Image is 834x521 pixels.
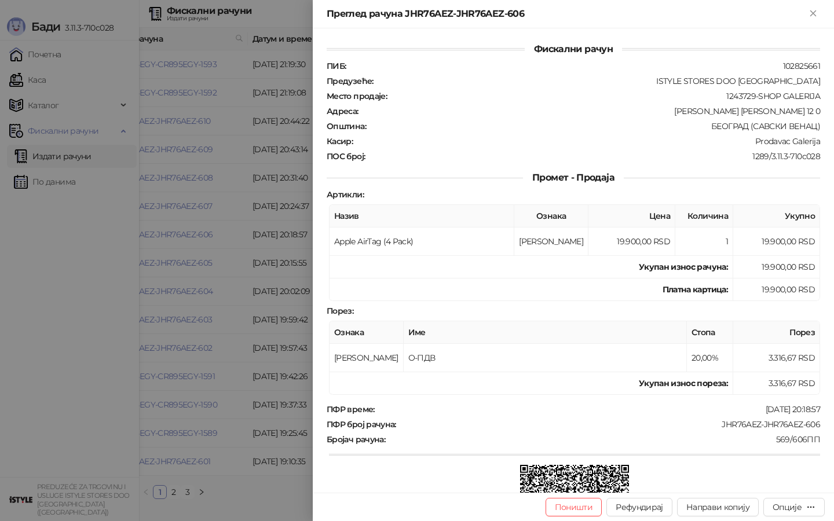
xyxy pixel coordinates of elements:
[675,205,733,228] th: Количина
[327,106,359,116] strong: Адреса :
[733,372,820,395] td: 3.316,67 RSD
[806,7,820,21] button: Close
[663,284,728,295] strong: Платна картица :
[327,91,387,101] strong: Место продаје :
[330,321,404,344] th: Ознака
[639,262,728,272] strong: Укупан износ рачуна :
[367,121,821,131] div: БЕОГРАД (САВСКИ ВЕНАЦ)
[404,321,687,344] th: Име
[347,61,821,71] div: 102825661
[327,189,364,200] strong: Артикли :
[733,205,820,228] th: Укупно
[366,151,821,162] div: 1289/3.11.3-710c028
[327,404,375,414] strong: ПФР време :
[360,106,821,116] div: [PERSON_NAME] [PERSON_NAME] 12 0
[588,228,675,256] td: 19.900,00 RSD
[327,434,385,445] strong: Бројач рачуна :
[327,7,806,21] div: Преглед рачуна JHR76AEZ-JHR76AEZ-606
[763,498,825,516] button: Опције
[525,43,622,54] span: Фискални рачун
[687,321,733,344] th: Стопа
[327,306,353,316] strong: Порез :
[773,502,802,512] div: Опције
[514,228,588,256] td: [PERSON_NAME]
[514,205,588,228] th: Ознака
[354,136,821,146] div: Prodavac Galerija
[523,172,624,183] span: Промет - Продаја
[386,434,821,445] div: 569/606ПП
[686,502,749,512] span: Направи копију
[376,404,821,414] div: [DATE] 20:18:57
[388,91,821,101] div: 1243729-SHOP GALERIJA
[397,419,821,430] div: JHR76AEZ-JHR76AEZ-606
[606,498,672,516] button: Рефундирај
[733,344,820,372] td: 3.316,67 RSD
[733,278,820,301] td: 19.900,00 RSD
[687,344,733,372] td: 20,00%
[327,121,366,131] strong: Општина :
[677,498,759,516] button: Направи копију
[639,378,728,388] strong: Укупан износ пореза:
[733,228,820,256] td: 19.900,00 RSD
[733,321,820,344] th: Порез
[375,76,821,86] div: ISTYLE STORES DOO [GEOGRAPHIC_DATA]
[330,344,404,372] td: [PERSON_NAME]
[675,228,733,256] td: 1
[404,344,687,372] td: О-ПДВ
[327,151,365,162] strong: ПОС број :
[588,205,675,228] th: Цена
[733,256,820,278] td: 19.900,00 RSD
[330,228,514,256] td: Apple AirTag (4 Pack)
[327,136,353,146] strong: Касир :
[330,205,514,228] th: Назив
[546,498,602,516] button: Поништи
[327,61,346,71] strong: ПИБ :
[327,419,396,430] strong: ПФР број рачуна :
[327,76,374,86] strong: Предузеће :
